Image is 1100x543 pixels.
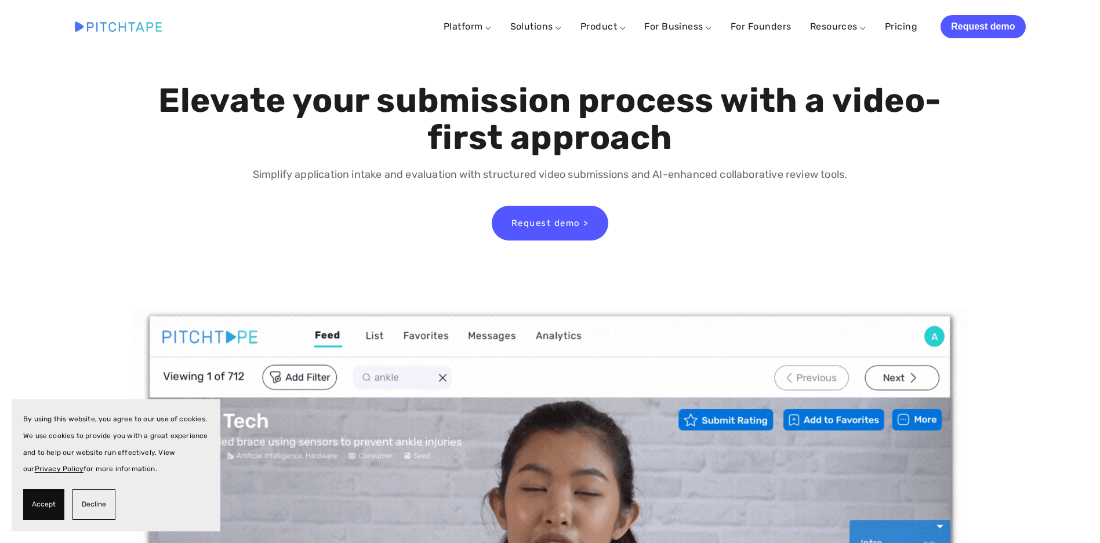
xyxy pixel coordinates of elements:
[155,82,945,156] h1: Elevate your submission process with a video-first approach
[510,21,562,32] a: Solutions ⌵
[72,489,115,520] button: Decline
[941,15,1025,38] a: Request demo
[810,21,866,32] a: Resources ⌵
[731,16,792,37] a: For Founders
[23,489,64,520] button: Accept
[32,496,56,513] span: Accept
[1042,487,1100,543] iframe: Chat Widget
[580,21,626,32] a: Product ⌵
[12,399,220,531] section: Cookie banner
[444,21,492,32] a: Platform ⌵
[492,206,608,240] a: Request demo >
[644,21,712,32] a: For Business ⌵
[885,16,917,37] a: Pricing
[155,166,945,183] p: Simplify application intake and evaluation with structured video submissions and AI-enhanced coll...
[82,496,106,513] span: Decline
[23,411,209,478] p: By using this website, you agree to our use of cookies. We use cookies to provide you with a grea...
[35,465,84,473] a: Privacy Policy
[75,21,162,31] img: Pitchtape | Video Submission Management Software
